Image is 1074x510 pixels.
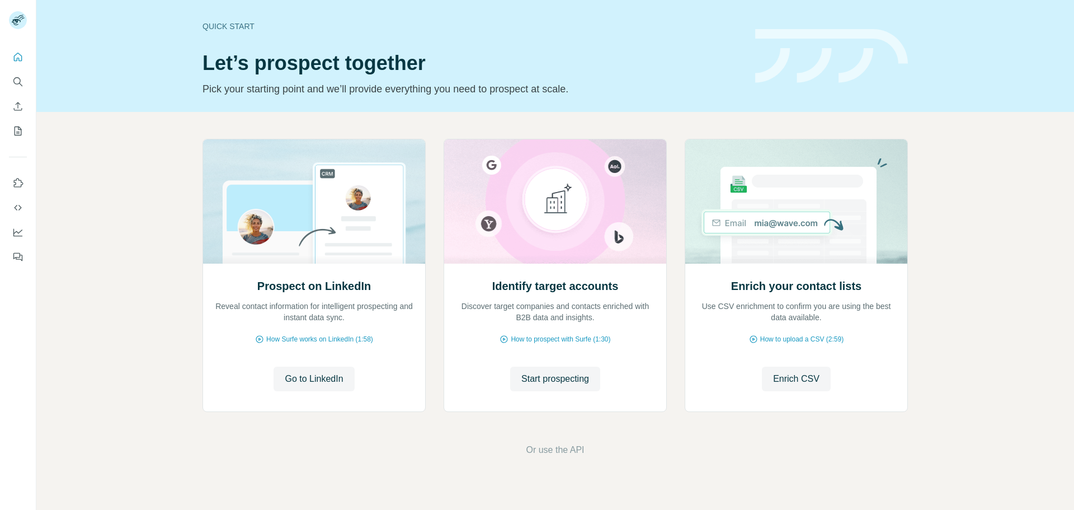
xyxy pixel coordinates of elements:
h2: Enrich your contact lists [731,278,861,294]
span: How to upload a CSV (2:59) [760,334,844,344]
span: How to prospect with Surfe (1:30) [511,334,610,344]
button: Feedback [9,247,27,267]
button: Use Surfe on LinkedIn [9,173,27,193]
button: My lists [9,121,27,141]
h2: Prospect on LinkedIn [257,278,371,294]
p: Pick your starting point and we’ll provide everything you need to prospect at scale. [202,81,742,97]
span: How Surfe works on LinkedIn (1:58) [266,334,373,344]
span: Start prospecting [521,372,589,386]
img: Identify target accounts [444,139,667,264]
button: Use Surfe API [9,198,27,218]
button: Start prospecting [510,367,600,391]
h2: Identify target accounts [492,278,619,294]
button: Dashboard [9,222,27,242]
h1: Let’s prospect together [202,52,742,74]
button: Search [9,72,27,92]
button: Enrich CSV [762,367,831,391]
span: Go to LinkedIn [285,372,343,386]
span: Enrich CSV [773,372,819,386]
button: Or use the API [526,443,584,457]
p: Reveal contact information for intelligent prospecting and instant data sync. [214,301,414,323]
img: Enrich your contact lists [685,139,908,264]
img: Prospect on LinkedIn [202,139,426,264]
p: Use CSV enrichment to confirm you are using the best data available. [696,301,896,323]
img: banner [755,29,908,83]
button: Quick start [9,47,27,67]
p: Discover target companies and contacts enriched with B2B data and insights. [455,301,655,323]
div: Quick start [202,21,742,32]
button: Go to LinkedIn [274,367,354,391]
button: Enrich CSV [9,96,27,116]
